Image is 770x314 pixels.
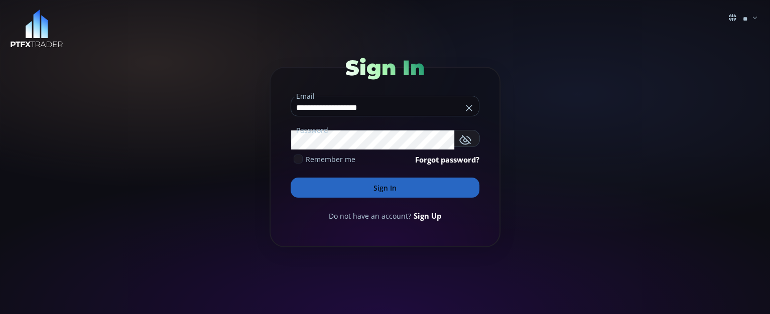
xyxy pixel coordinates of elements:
span: Remember me [306,154,355,165]
span: Sign In [345,55,425,81]
a: Forgot password? [415,154,479,165]
a: Sign Up [414,210,441,221]
div: Do not have an account? [291,210,479,221]
img: LOGO [10,10,63,48]
button: Sign In [291,178,479,198]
